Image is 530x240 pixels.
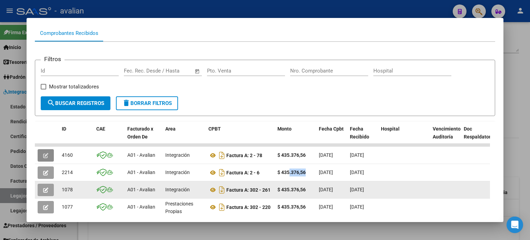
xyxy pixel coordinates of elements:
datatable-header-cell: ID [59,122,94,152]
span: CPBT [208,126,221,132]
datatable-header-cell: Hospital [378,122,430,152]
span: A01 - Avalian [127,204,155,210]
strong: Factura A: 2 - 78 [226,153,262,158]
span: [DATE] [319,187,333,192]
span: Integración [165,187,190,192]
input: Fecha inicio [124,68,152,74]
span: Fecha Cpbt [319,126,344,132]
button: Borrar Filtros [116,96,178,110]
datatable-header-cell: Vencimiento Auditoría [430,122,461,152]
span: A01 - Avalian [127,152,155,158]
strong: $ 435.376,56 [277,152,306,158]
span: 1078 [62,187,73,192]
strong: $ 435.376,56 [277,170,306,175]
datatable-header-cell: Facturado x Orden De [125,122,163,152]
span: Hospital [381,126,400,132]
strong: $ 435.376,56 [277,187,306,192]
datatable-header-cell: CPBT [206,122,275,152]
strong: Factura A: 2 - 6 [226,170,259,175]
button: Open calendar [193,67,201,75]
span: [DATE] [350,152,364,158]
mat-icon: search [47,99,55,107]
span: CAE [96,126,105,132]
span: A01 - Avalian [127,170,155,175]
mat-icon: delete [122,99,130,107]
span: 1077 [62,204,73,210]
strong: Factura A: 302 - 220 [226,204,271,210]
span: [DATE] [319,204,333,210]
span: A01 - Avalian [127,187,155,192]
i: Descargar documento [217,150,226,161]
span: 2214 [62,170,73,175]
div: Comprobantes Recibidos [40,29,98,37]
span: [DATE] [319,152,333,158]
span: Prestaciones Propias [165,201,193,214]
i: Descargar documento [217,167,226,178]
button: Buscar Registros [41,96,110,110]
datatable-header-cell: Doc Respaldatoria [461,122,502,152]
span: Buscar Registros [47,100,104,106]
span: [DATE] [350,187,364,192]
span: Integración [165,170,190,175]
strong: $ 435.376,56 [277,204,306,210]
span: Area [165,126,176,132]
span: [DATE] [319,170,333,175]
datatable-header-cell: Fecha Recibido [347,122,378,152]
i: Descargar documento [217,202,226,213]
span: ID [62,126,66,132]
datatable-header-cell: Monto [275,122,316,152]
span: Facturado x Orden De [127,126,153,140]
datatable-header-cell: CAE [94,122,125,152]
div: Open Intercom Messenger [507,217,523,233]
i: Descargar documento [217,184,226,195]
span: Monto [277,126,292,132]
span: Fecha Recibido [350,126,369,140]
h3: Filtros [41,55,65,64]
span: Integración [165,152,190,158]
span: Vencimiento Auditoría [433,126,461,140]
span: [DATE] [350,170,364,175]
strong: Factura A: 302 - 261 [226,187,271,193]
span: Mostrar totalizadores [49,83,99,91]
span: [DATE] [350,204,364,210]
span: Doc Respaldatoria [464,126,495,140]
span: Borrar Filtros [122,100,172,106]
input: Fecha fin [158,68,192,74]
datatable-header-cell: Area [163,122,206,152]
datatable-header-cell: Fecha Cpbt [316,122,347,152]
span: 4160 [62,152,73,158]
